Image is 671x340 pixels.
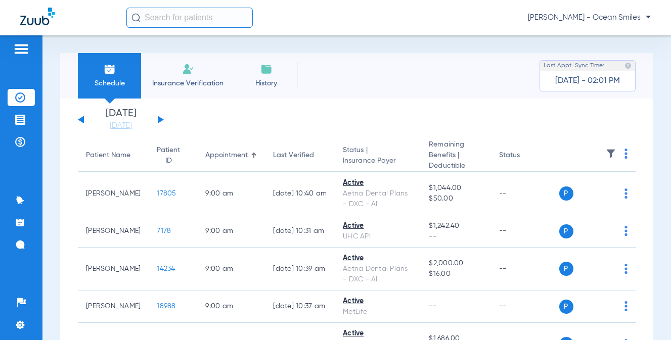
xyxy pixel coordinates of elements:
div: Active [343,178,413,188]
td: [DATE] 10:37 AM [265,290,335,323]
span: -- [429,303,436,310]
div: Appointment [205,150,257,161]
div: Aetna Dental Plans - DXC - AI [343,264,413,285]
img: group-dot-blue.svg [624,226,628,236]
td: 9:00 AM [197,290,265,323]
img: hamburger-icon [13,43,29,55]
span: P [559,262,573,276]
div: Active [343,296,413,307]
span: $50.00 [429,193,482,204]
img: Zuub Logo [20,8,55,25]
img: group-dot-blue.svg [624,264,628,274]
td: [DATE] 10:40 AM [265,172,335,215]
img: filter.svg [606,149,616,159]
span: P [559,300,573,314]
span: 14234 [157,265,175,272]
img: Search Icon [131,13,141,22]
span: Schedule [85,78,133,88]
span: $16.00 [429,269,482,279]
div: Patient Name [86,150,130,161]
div: Active [343,221,413,231]
img: History [260,63,273,75]
div: Active [343,253,413,264]
img: last sync help info [624,62,632,69]
img: Schedule [104,63,116,75]
th: Status | [335,139,421,172]
span: P [559,224,573,238]
div: Active [343,328,413,339]
td: 9:00 AM [197,248,265,290]
div: UHC API [343,231,413,242]
td: -- [491,290,559,323]
span: $2,000.00 [429,258,482,269]
span: $1,242.40 [429,221,482,231]
td: -- [491,172,559,215]
span: [DATE] - 02:01 PM [555,76,620,86]
div: Last Verified [273,150,314,161]
li: [DATE] [91,109,151,131]
span: -- [429,231,482,242]
div: MetLife [343,307,413,317]
td: [PERSON_NAME] [78,248,149,290]
td: 9:00 AM [197,215,265,248]
span: Deductible [429,161,482,171]
img: group-dot-blue.svg [624,188,628,199]
div: Patient ID [157,145,189,166]
span: Insurance Payer [343,156,413,166]
input: Search for patients [126,8,253,28]
span: P [559,186,573,201]
td: [PERSON_NAME] [78,215,149,248]
div: Appointment [205,150,248,161]
td: 9:00 AM [197,172,265,215]
span: 18988 [157,303,175,310]
img: group-dot-blue.svg [624,149,628,159]
td: [PERSON_NAME] [78,172,149,215]
span: Last Appt. Sync Time: [544,61,604,71]
img: Manual Insurance Verification [182,63,194,75]
td: [DATE] 10:31 AM [265,215,335,248]
th: Status [491,139,559,172]
th: Remaining Benefits | [421,139,490,172]
td: -- [491,248,559,290]
a: [DATE] [91,121,151,131]
div: Patient Name [86,150,141,161]
div: Aetna Dental Plans - DXC - AI [343,188,413,210]
span: [PERSON_NAME] - Ocean Smiles [528,13,651,23]
div: Patient ID [157,145,180,166]
div: Last Verified [273,150,327,161]
span: 17805 [157,190,176,197]
td: -- [491,215,559,248]
span: History [242,78,290,88]
span: Insurance Verification [149,78,227,88]
td: [PERSON_NAME] [78,290,149,323]
span: $1,044.00 [429,183,482,193]
td: [DATE] 10:39 AM [265,248,335,290]
iframe: Chat Widget [620,292,671,340]
span: 7178 [157,227,171,234]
